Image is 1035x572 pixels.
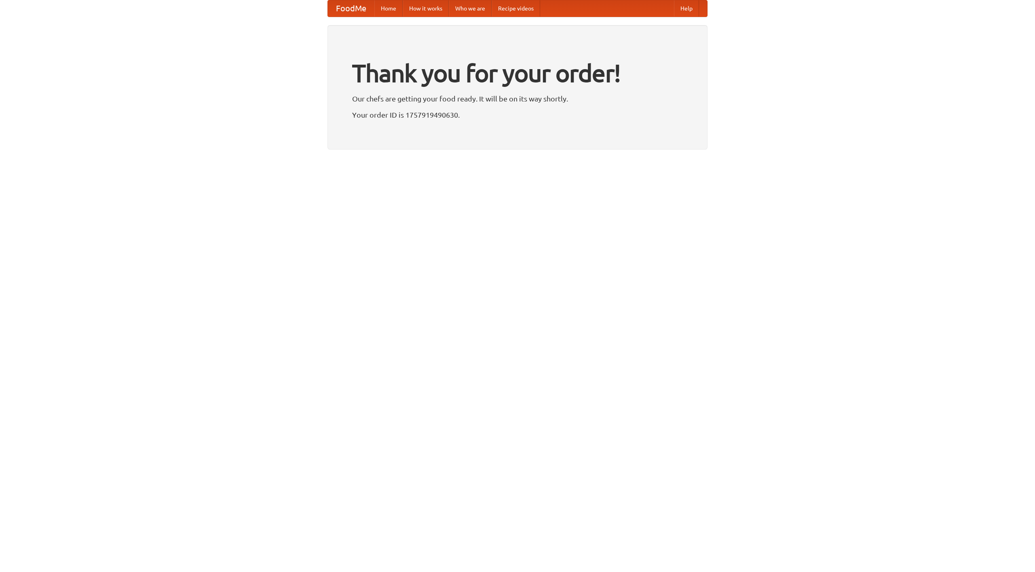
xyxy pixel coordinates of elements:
a: FoodMe [328,0,374,17]
a: How it works [403,0,449,17]
h1: Thank you for your order! [352,54,683,93]
p: Your order ID is 1757919490630. [352,109,683,121]
a: Home [374,0,403,17]
a: Who we are [449,0,492,17]
a: Recipe videos [492,0,540,17]
a: Help [674,0,699,17]
p: Our chefs are getting your food ready. It will be on its way shortly. [352,93,683,105]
